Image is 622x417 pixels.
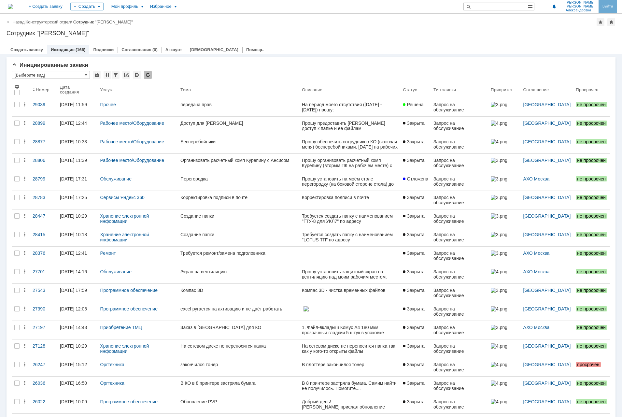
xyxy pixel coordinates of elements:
span: не просрочен [576,232,607,237]
img: 4.png [491,139,507,144]
a: Закрыта [400,302,431,321]
a: Хранение электронной информации [100,213,150,224]
a: [DEMOGRAPHIC_DATA] [190,47,238,52]
div: Доступ для [PERSON_NAME] [180,121,297,126]
a: Закрыта [400,284,431,302]
div: [DATE] 11:39 [60,158,87,163]
span: Закрыта [403,251,424,256]
img: 4.png [491,306,507,311]
div: Приоритет [491,87,513,92]
a: передача прав [178,98,299,116]
img: logo [8,4,13,9]
div: [DATE] 12:44 [60,121,87,126]
img: 4.png [491,343,507,349]
div: Запрос на обслуживание [433,213,486,224]
img: 3.png [491,195,507,200]
a: Ремонт [100,251,116,256]
a: Закрыта [400,247,431,265]
th: Статус [400,81,431,98]
div: Запрос на обслуживание [433,195,486,205]
a: Запрос на обслуживание [431,247,488,265]
div: Экспорт списка [133,71,141,79]
a: Решена [400,98,431,116]
div: Запрос на обслуживание [433,381,486,391]
div: закончился тонер [180,362,297,367]
img: 4.png [491,362,507,367]
a: [GEOGRAPHIC_DATA] [523,362,571,367]
div: 28806 [33,158,55,163]
div: 28415 [33,232,55,237]
span: Закрыта [403,343,424,349]
a: [DATE] 11:59 [57,98,98,116]
a: 28899 [30,117,57,135]
span: Александровна [566,8,595,12]
a: [GEOGRAPHIC_DATA] [523,121,571,126]
div: Бесперебойники [180,139,297,144]
a: не просрочен [573,247,610,265]
div: [DATE] 11:59 [60,102,87,107]
span: не просрочен [576,343,607,349]
a: 3.png [488,172,521,191]
div: [DATE] 12:41 [60,251,87,256]
span: не просрочен [576,195,607,200]
a: Требуется ремонт/замена подголовника [178,247,299,265]
a: АХО Москва [523,269,550,274]
div: [DATE] 10:29 [60,213,87,219]
div: На сетевом диске не переносится папка [180,343,297,349]
img: 3.png [491,102,507,107]
a: 27543 [30,284,57,302]
a: Корректировка подписи в почте [178,191,299,209]
a: Закрыта [400,321,431,339]
div: [DATE] 17:59 [60,288,87,293]
div: Заказ в [GEOGRAPHIC_DATA] для КО [180,325,297,330]
div: 29039 [33,102,55,107]
div: [DATE] 14:43 [60,325,87,330]
a: 28877 [30,135,57,153]
a: 26247 [30,358,57,376]
a: АХО Москва [523,251,550,256]
span: Закрыта [403,306,424,311]
span: Закрыта [403,381,424,386]
a: Запрос на обслуживание [431,209,488,228]
a: [DATE] 12:41 [57,247,98,265]
div: Соглашение [523,87,549,92]
a: Приобретение ТМЦ [100,325,142,330]
a: Назад [12,20,24,24]
a: Сервисы Яндекс 360 [100,195,144,200]
a: Хранение электронной информации [100,232,150,242]
a: Закрыта [400,358,431,376]
a: [GEOGRAPHIC_DATA] [523,232,571,237]
div: 27701 [33,269,55,274]
a: 26022 [30,395,57,413]
a: Перегородка [178,172,299,191]
div: 27128 [33,343,55,349]
a: 28799 [30,172,57,191]
a: [DATE] 12:06 [57,302,98,321]
div: Компас 3D [180,288,297,293]
a: не просрочен [573,377,610,395]
a: Согласования [121,47,151,52]
a: не просрочен [573,172,610,191]
div: [DATE] 12:06 [60,306,87,311]
div: 28447 [33,213,55,219]
div: Организовать расчётный комп Курепину с Ансисом [180,158,297,163]
span: не просрочен [576,269,607,274]
a: Рабочее место/Оборудование [100,158,164,163]
div: Запрос на обслуживание [433,251,486,261]
a: На сетевом диске не переносится папка [178,339,299,358]
span: не просрочен [576,306,607,311]
span: не просрочен [576,288,607,293]
div: 27197 [33,325,55,330]
a: 27390 [30,302,57,321]
span: не просрочен [576,213,607,219]
div: Запрос на обслуживание [433,343,486,354]
div: [DATE] 10:29 [60,343,87,349]
div: [DATE] 17:25 [60,195,87,200]
span: Отложена [403,176,428,181]
a: не просрочен [573,284,610,302]
div: Статус [403,87,417,92]
th: Номер [30,81,57,98]
a: Заказ в [GEOGRAPHIC_DATA] для КО [178,321,299,339]
div: excel ругается на активацию и не даёт работать [180,306,297,311]
a: не просрочен [573,135,610,153]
